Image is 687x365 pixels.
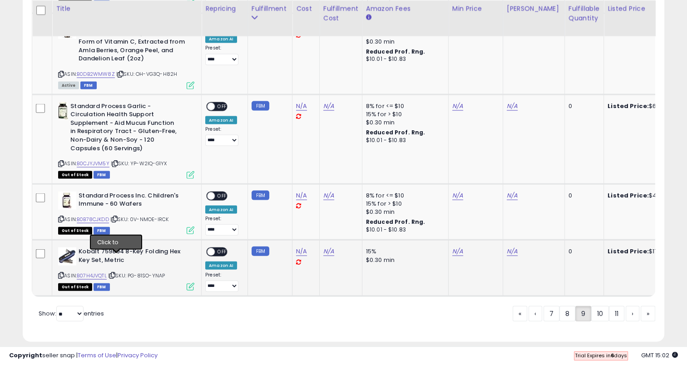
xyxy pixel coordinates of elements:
div: $0.30 min [366,208,441,216]
a: N/A [296,191,307,200]
small: FBM [252,247,269,256]
a: N/A [452,102,463,111]
a: N/A [323,247,334,256]
div: Min Price [452,4,499,14]
img: 51+5yKX3ElL._SL40_.jpg [58,247,76,266]
div: Repricing [205,4,244,14]
span: › [632,309,633,318]
span: Show: entries [39,309,104,318]
div: 0 [568,247,597,256]
span: All listings that are currently out of stock and unavailable for purchase on Amazon [58,171,92,179]
b: Standard Process Inc. Children's Immune - 60 Wafers [79,192,189,211]
span: | SKU: OH-VG3Q-H82H [116,70,177,78]
div: $43.88 [608,192,683,200]
div: 15% for > $10 [366,110,441,118]
div: $0.30 min [366,38,441,46]
div: seller snap | | [9,351,158,360]
span: | SKU: YP-W2IQ-G1YX [111,160,167,167]
div: Fulfillable Quantity [568,4,600,23]
a: 8 [559,306,575,321]
div: $10.01 - $10.83 [366,226,441,234]
b: Standard Process Garlic - Circulation Health Support Supplement - Aid Mucus Function in Respirato... [70,102,181,155]
div: Preset: [205,45,241,65]
div: Listed Price [608,4,686,14]
span: All listings that are currently out of stock and unavailable for purchase on Amazon [58,227,92,235]
a: N/A [323,191,334,200]
b: Listed Price: [608,247,649,256]
div: 8% for <= $10 [366,102,441,110]
a: N/A [323,102,334,111]
b: Listed Price: [608,102,649,110]
span: All listings currently available for purchase on Amazon [58,82,79,89]
span: | SKU: 0V-NMOE-IRCK [110,216,168,223]
a: 7 [544,306,559,321]
a: Privacy Policy [118,351,158,360]
a: N/A [296,247,307,256]
span: OFF [215,248,229,256]
b: Listed Price: [608,191,649,200]
b: Reduced Prof. Rng. [366,218,425,226]
div: $69.35 [608,102,683,110]
span: FBM [94,283,110,291]
a: N/A [507,191,518,200]
a: 9 [575,306,591,321]
div: Amazon AI [205,35,237,43]
b: Kobalt 759894 8-Key Folding Hex Key Set, Metric [79,247,189,266]
span: All listings that are currently out of stock and unavailable for purchase on Amazon [58,283,92,291]
div: Preset: [205,216,241,236]
span: 2025-10-14 15:02 GMT [641,351,678,360]
div: 15% [366,247,441,256]
span: | SKU: PG-81SO-YNAP [108,272,165,279]
div: $0.30 min [366,256,441,264]
a: B0DB2WMW8Z [77,70,115,78]
a: Terms of Use [78,351,116,360]
b: Reduced Prof. Rng. [366,128,425,136]
a: B0B78CJKDD [77,216,109,223]
b: Earthley Wellness Vita-C, A Natural Source of Vitamin C, Whole Food Form of Vitamin C, Extracted ... [79,21,189,65]
div: $10.01 - $10.83 [366,55,441,63]
div: Fulfillment [252,4,288,14]
small: Amazon Fees. [366,14,371,22]
a: N/A [452,191,463,200]
img: 41hykeTxf3L._SL40_.jpg [58,102,68,120]
div: ASIN: [58,247,194,290]
a: 11 [609,306,624,321]
strong: Copyright [9,351,42,360]
div: Amazon AI [205,261,237,270]
b: 6 [611,352,614,359]
a: N/A [296,102,307,111]
div: Amazon AI [205,206,237,214]
div: Amazon Fees [366,4,445,14]
div: $17.99 [608,247,683,256]
div: Title [56,4,198,14]
a: N/A [452,247,463,256]
span: FBM [94,227,110,235]
span: Trial Expires in days [575,352,627,359]
div: Amazon AI [205,116,237,124]
div: ASIN: [58,21,194,88]
a: N/A [507,247,518,256]
span: FBM [94,171,110,179]
div: 0 [568,102,597,110]
div: Fulfillment Cost [323,4,358,23]
div: $10.01 - $10.83 [366,137,441,144]
small: FBM [252,191,269,200]
a: B0CJYJVM5Y [77,160,109,168]
div: 8% for <= $10 [366,192,441,200]
a: N/A [507,102,518,111]
a: 10 [591,306,609,321]
div: Preset: [205,126,241,147]
span: OFF [215,192,229,200]
small: FBM [252,101,269,111]
div: [PERSON_NAME] [507,4,561,14]
div: Preset: [205,272,241,292]
span: « [519,309,521,318]
div: ASIN: [58,102,194,178]
div: 15% for > $10 [366,200,441,208]
img: 411bLMmg4VL._SL40_.jpg [58,192,76,210]
a: B07H4JVQTL [77,272,107,280]
div: $0.30 min [366,118,441,127]
span: OFF [215,103,229,110]
b: Reduced Prof. Rng. [366,48,425,55]
div: Cost [296,4,316,14]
